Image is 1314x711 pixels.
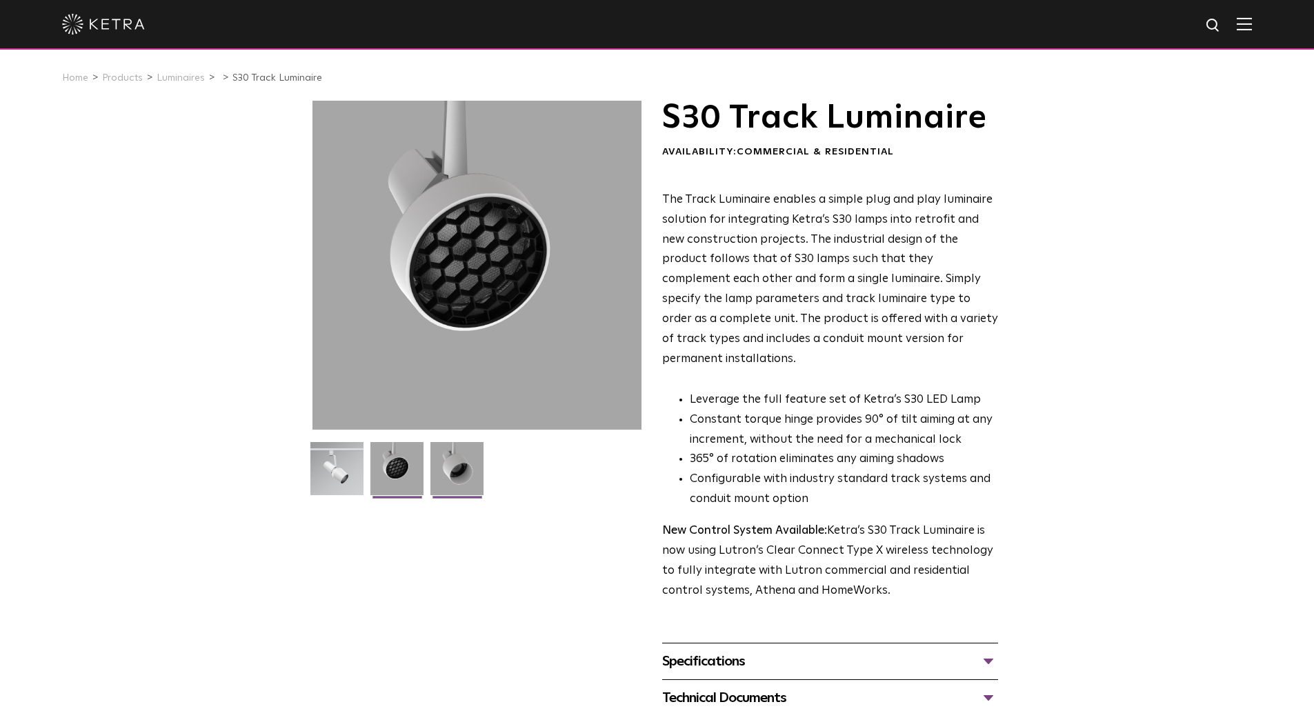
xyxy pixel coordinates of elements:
div: Technical Documents [662,687,998,709]
img: Hamburger%20Nav.svg [1237,17,1252,30]
img: 9e3d97bd0cf938513d6e [430,442,484,505]
img: search icon [1205,17,1222,34]
h1: S30 Track Luminaire [662,101,998,135]
img: ketra-logo-2019-white [62,14,145,34]
strong: New Control System Available: [662,525,827,537]
li: Constant torque hinge provides 90° of tilt aiming at any increment, without the need for a mechan... [690,410,998,450]
span: The Track Luminaire enables a simple plug and play luminaire solution for integrating Ketra’s S30... [662,194,998,365]
a: Products [102,73,143,83]
div: Availability: [662,146,998,159]
li: 365° of rotation eliminates any aiming shadows [690,450,998,470]
img: 3b1b0dc7630e9da69e6b [370,442,424,505]
a: Home [62,73,88,83]
a: Luminaires [157,73,205,83]
p: Ketra’s S30 Track Luminaire is now using Lutron’s Clear Connect Type X wireless technology to ful... [662,521,998,601]
img: S30-Track-Luminaire-2021-Web-Square [310,442,364,505]
li: Leverage the full feature set of Ketra’s S30 LED Lamp [690,390,998,410]
a: S30 Track Luminaire [232,73,322,83]
span: Commercial & Residential [737,147,894,157]
div: Specifications [662,650,998,672]
li: Configurable with industry standard track systems and conduit mount option [690,470,998,510]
